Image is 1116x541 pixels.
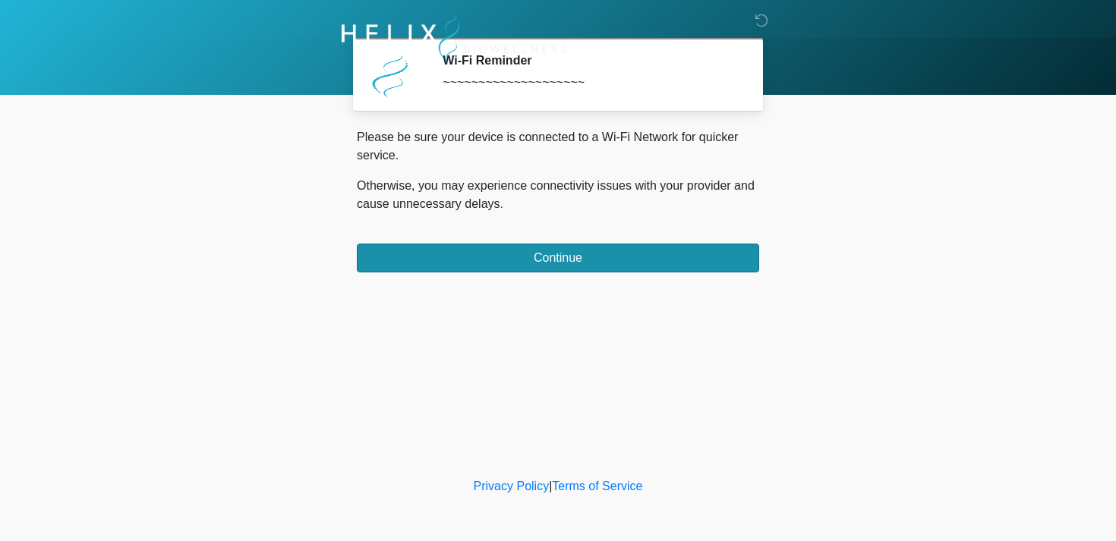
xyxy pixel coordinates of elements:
[474,480,550,492] a: Privacy Policy
[342,11,567,65] img: Helix Biowellness Logo
[357,177,759,213] p: Otherwise, you may experience connectivity issues with your provider and cause unnecessary delays
[443,74,736,92] div: ~~~~~~~~~~~~~~~~~~~~
[357,128,759,165] p: Please be sure your device is connected to a Wi-Fi Network for quicker service.
[500,197,503,210] span: .
[549,480,552,492] a: |
[357,244,759,272] button: Continue
[552,480,642,492] a: Terms of Service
